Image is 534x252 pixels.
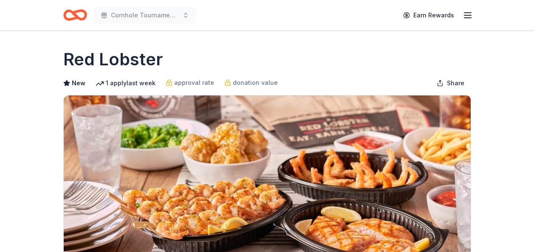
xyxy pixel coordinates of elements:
[224,78,278,88] a: donation value
[94,7,196,24] button: Cornhole Tournament/Silent Auction
[398,8,459,23] a: Earn Rewards
[63,48,163,71] h1: Red Lobster
[430,75,471,92] button: Share
[447,78,464,88] span: Share
[111,10,179,20] span: Cornhole Tournament/Silent Auction
[166,78,214,88] a: approval rate
[233,78,278,88] span: donation value
[63,5,87,25] a: Home
[174,78,214,88] span: approval rate
[96,78,155,88] div: 1 apply last week
[72,78,85,88] span: New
